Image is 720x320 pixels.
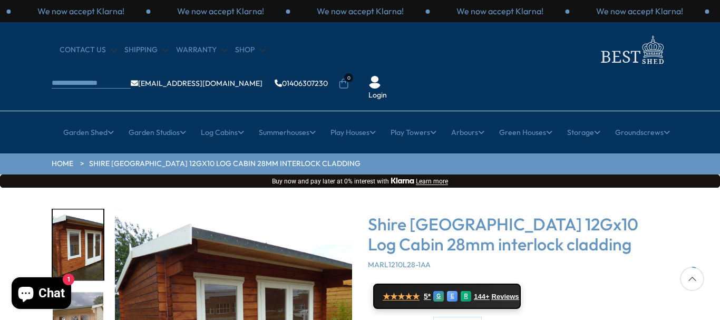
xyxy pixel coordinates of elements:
p: We now accept Klarna! [37,5,124,17]
div: 2 / 3 [290,5,430,17]
a: Arbours [451,119,484,146]
img: Marlborough_11_0286c2a1-8bba-42c4-a94d-6282b60679f0_200x200.jpg [53,210,103,280]
div: 1 / 3 [570,5,709,17]
a: Shire [GEOGRAPHIC_DATA] 12Gx10 Log Cabin 28mm interlock cladding [89,159,361,169]
a: Play Houses [330,119,376,146]
a: Green Houses [499,119,552,146]
span: Reviews [492,293,519,301]
a: CONTACT US [60,45,116,55]
span: 0 [344,73,353,82]
p: We now accept Klarna! [456,5,543,17]
a: Groundscrews [615,119,670,146]
span: MARL1210L28-1AA [368,260,431,269]
a: [EMAIL_ADDRESS][DOMAIN_NAME] [131,80,262,87]
div: 3 / 3 [11,5,151,17]
a: ★★★★★ 5* G E R 144+ Reviews [373,284,521,309]
a: Storage [567,119,600,146]
span: ★★★★★ [383,292,420,302]
p: We now accept Klarna! [177,5,264,17]
a: Shipping [124,45,168,55]
div: E [447,291,458,302]
a: Play Towers [391,119,436,146]
a: 01406307230 [275,80,328,87]
p: We now accept Klarna! [317,5,404,17]
span: 144+ [474,293,489,301]
p: We now accept Klarna! [596,5,683,17]
div: 1 / 3 [151,5,290,17]
a: Summerhouses [259,119,316,146]
a: Log Cabins [201,119,244,146]
div: R [461,291,471,302]
div: G [433,291,444,302]
a: 0 [338,79,349,89]
div: 5 / 16 [52,209,104,281]
a: Warranty [176,45,227,55]
h3: Shire [GEOGRAPHIC_DATA] 12Gx10 Log Cabin 28mm interlock cladding [368,214,668,255]
a: Garden Shed [63,119,114,146]
a: HOME [52,159,73,169]
inbox-online-store-chat: Shopify online store chat [8,277,74,312]
a: Login [368,90,387,101]
a: Shop [235,45,265,55]
img: logo [595,33,668,67]
div: 3 / 3 [430,5,570,17]
a: Garden Studios [129,119,186,146]
img: User Icon [368,76,381,89]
